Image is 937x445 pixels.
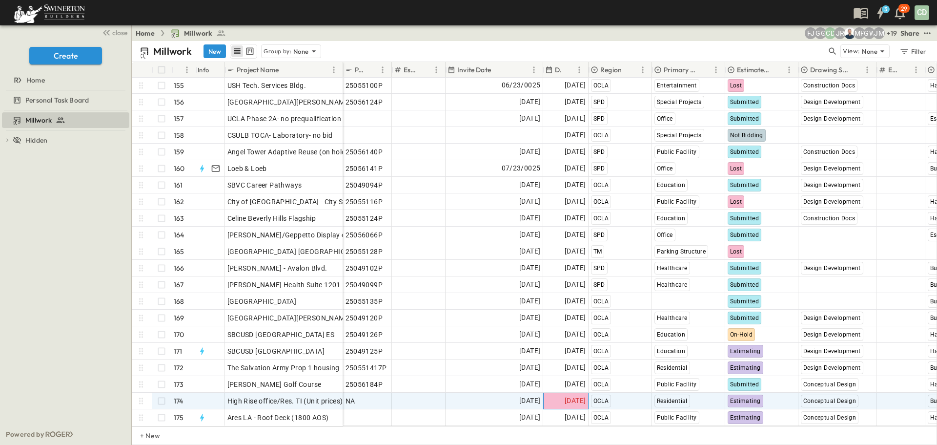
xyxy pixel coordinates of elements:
span: TM [593,248,602,255]
p: 164 [174,230,184,240]
button: test [921,27,933,39]
span: Design Development [803,198,861,205]
span: 25049125P [346,346,383,356]
span: The Salvation Army Prop 1 housing [227,363,340,373]
p: 169 [174,313,184,323]
img: 6c363589ada0b36f064d841b69d3a419a338230e66bb0a533688fa5cc3e9e735.png [12,2,87,23]
span: Submitted [730,148,759,155]
span: [PERSON_NAME] - Avalon Blvd. [227,263,327,273]
span: Design Development [803,331,861,338]
span: [DATE] [519,412,540,423]
span: OCLA [593,132,609,139]
span: [DATE] [519,362,540,373]
p: 170 [174,330,184,339]
span: [DATE] [519,262,540,274]
button: Sort [773,64,783,75]
span: Public Facility [657,148,697,155]
span: [DATE] [565,146,586,157]
p: 173 [174,380,184,389]
span: SPD [593,232,605,238]
span: [DATE] [519,146,540,157]
button: Menu [710,64,722,76]
span: [DATE] [565,262,586,274]
button: Sort [851,64,861,75]
span: 25049099P [346,280,383,290]
span: Estimating [730,414,761,421]
span: Office [657,115,673,122]
span: City of [GEOGRAPHIC_DATA] - City Services Building [227,197,393,207]
p: 159 [174,147,184,157]
p: 167 [174,280,184,290]
button: Sort [624,64,634,75]
span: Education [657,182,686,189]
span: Office [657,165,673,172]
div: Share [900,28,919,38]
div: CD [915,5,929,20]
p: Invite Date [457,65,491,75]
p: 168 [174,297,184,306]
button: Sort [493,64,504,75]
span: Not Bidding [730,132,763,139]
span: OCLA [593,215,609,222]
span: Design Development [803,99,861,106]
span: OCLA [593,198,609,205]
span: Healthcare [657,265,688,272]
span: Education [657,331,686,338]
p: + 19 [887,28,896,38]
span: Conceptual Design [803,414,856,421]
button: row view [231,45,243,57]
button: Sort [366,64,377,75]
span: 06/23/0025 [502,80,541,91]
span: USH Tech. Services Bldg. [227,81,306,90]
a: Millwork [170,28,226,38]
div: Millworktest [2,112,129,128]
span: 25056124P [346,97,383,107]
button: Menu [377,64,388,76]
span: Healthcare [657,315,688,321]
button: Sort [281,64,291,75]
button: Sort [899,64,910,75]
div: Francisco J. Sanchez (frsanchez@swinerton.com) [805,27,816,39]
span: [DATE] [519,296,540,307]
img: Brandon Norcutt (brandon.norcutt@swinerton.com) [844,27,856,39]
a: Millwork [2,113,127,127]
span: 25055100P [346,81,383,90]
div: Info [196,62,225,78]
button: Sort [420,64,430,75]
span: OCLA [593,398,609,404]
span: 25049126P [346,330,383,339]
span: 25056184P [346,380,383,389]
span: 25056141P [346,164,383,173]
div: Gerrad Gerber (gerrad.gerber@swinerton.com) [815,27,826,39]
p: 29 [901,5,907,13]
p: 172 [174,363,184,373]
span: Public Facility [657,414,697,421]
span: 07/23/0025 [502,163,541,174]
div: Christopher Detar (christopher.detar@swinerton.com) [824,27,836,39]
span: [DATE] [565,212,586,224]
span: [GEOGRAPHIC_DATA][PERSON_NAME] [227,313,351,323]
span: Estimating [730,364,761,371]
span: [DATE] [565,129,586,141]
p: Primary Market [664,65,697,75]
span: 25049102P [346,263,383,273]
p: + New [140,431,146,441]
p: Millwork [153,44,192,58]
span: Millwork [184,28,212,38]
span: Education [657,348,686,355]
span: [DATE] [565,395,586,406]
span: [PERSON_NAME] Golf Course [227,380,322,389]
span: SPD [593,165,605,172]
div: Personal Task Boardtest [2,92,129,108]
div: Info [198,56,209,84]
span: Public Facility [657,381,697,388]
span: Design Development [803,348,861,355]
span: Submitted [730,99,759,106]
span: Home [26,75,45,85]
button: Menu [181,64,193,76]
span: [DATE] [565,80,586,91]
button: Menu [637,64,649,76]
button: 3 [871,4,890,21]
span: SPD [593,99,605,106]
span: OCLA [593,82,609,89]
